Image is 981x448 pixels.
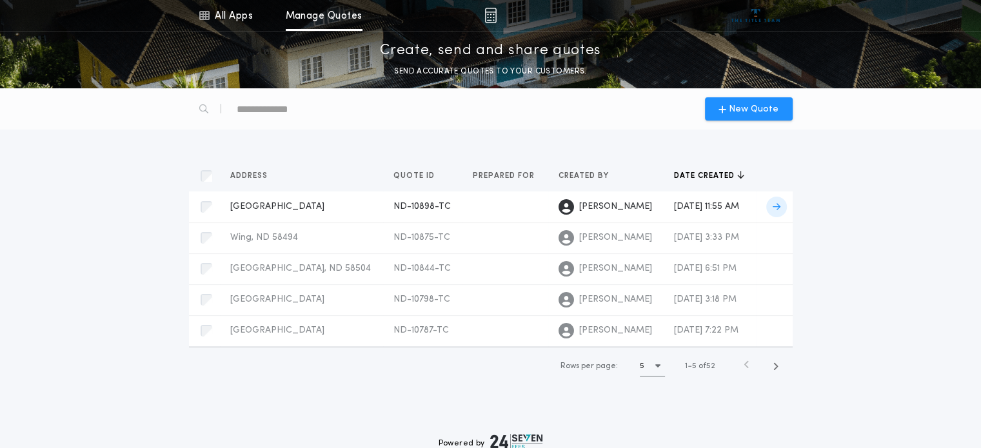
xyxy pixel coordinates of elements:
[674,233,739,242] span: [DATE] 3:33 PM
[393,171,437,181] span: Quote ID
[731,9,780,22] img: vs-icon
[393,202,451,211] span: ND-10898-TC
[579,324,652,337] span: [PERSON_NAME]
[559,170,619,182] button: Created by
[674,264,737,273] span: [DATE] 6:51 PM
[394,65,586,78] p: SEND ACCURATE QUOTES TO YOUR CUSTOMERS.
[685,362,688,370] span: 1
[674,295,737,304] span: [DATE] 3:18 PM
[579,200,652,213] span: [PERSON_NAME]
[393,233,450,242] span: ND-10875-TC
[472,171,537,181] span: Prepared for
[230,295,324,304] span: [GEOGRAPHIC_DATA]
[579,262,652,275] span: [PERSON_NAME]
[674,171,737,181] span: Date created
[393,326,449,335] span: ND-10787-TC
[705,97,793,121] button: New Quote
[230,264,371,273] span: [GEOGRAPHIC_DATA], ND 58504
[393,264,451,273] span: ND-10844-TC
[640,356,665,376] button: 5
[674,202,739,211] span: [DATE] 11:55 AM
[692,362,697,370] span: 5
[560,362,618,370] span: Rows per page:
[579,293,652,306] span: [PERSON_NAME]
[230,171,270,181] span: Address
[699,360,715,372] span: of 52
[230,233,298,242] span: Wing, ND 58494
[484,8,497,23] img: img
[579,231,652,244] span: [PERSON_NAME]
[729,102,778,116] span: New Quote
[674,170,744,182] button: Date created
[559,171,611,181] span: Created by
[674,326,738,335] span: [DATE] 7:22 PM
[230,202,324,211] span: [GEOGRAPHIC_DATA]
[393,170,444,182] button: Quote ID
[640,360,644,373] h1: 5
[380,41,601,61] p: Create, send and share quotes
[230,326,324,335] span: [GEOGRAPHIC_DATA]
[230,170,277,182] button: Address
[393,295,450,304] span: ND-10798-TC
